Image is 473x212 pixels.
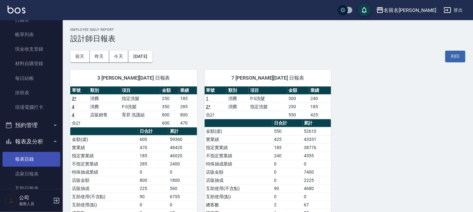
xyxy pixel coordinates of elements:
[3,56,60,71] a: 材料自購登錄
[168,168,197,176] td: 0
[303,192,331,201] td: 0
[303,201,331,209] td: 67
[138,184,169,192] td: 225
[70,201,138,209] td: 互助使用(點)
[303,184,331,192] td: 4680
[70,28,465,32] h2: Employee Daily Report
[205,160,273,168] td: 特殊抽成業績
[272,168,303,176] td: 0
[205,127,273,135] td: 金額(虛)
[287,103,309,111] td: 250
[205,201,273,209] td: 總客數
[227,94,249,103] td: 消費
[441,4,465,16] button: 登出
[179,94,197,103] td: 185
[374,4,439,17] button: 名留名[PERSON_NAME]
[205,86,331,119] table: a dense table
[445,51,465,62] button: 列印
[138,135,169,143] td: 600
[3,167,60,181] a: 店家日報表
[205,152,273,160] td: 不指定實業績
[168,127,197,136] th: 累計
[160,94,179,103] td: 250
[89,111,120,119] td: 店販銷售
[3,27,60,42] a: 帳單列表
[3,71,60,86] a: 每日結帳
[205,168,273,176] td: 店販金額
[287,86,309,95] th: 金額
[121,86,160,95] th: 項目
[8,6,25,14] img: Logo
[205,111,227,119] td: 合計
[303,143,331,152] td: 38776
[287,111,309,119] td: 550
[78,75,190,81] span: 3 [PERSON_NAME][DATE] 日報表
[227,86,249,95] th: 類別
[205,184,273,192] td: 互助使用(不含點)
[3,133,60,150] button: 報表及分析
[19,201,51,207] p: 服務人員
[206,96,209,101] a: 1
[160,103,179,111] td: 350
[168,152,197,160] td: 46020
[138,152,169,160] td: 185
[205,176,273,184] td: 店販抽成
[70,160,138,168] td: 不指定實業績
[309,103,331,111] td: 185
[70,135,138,143] td: 金額(虛)
[303,135,331,143] td: 43331
[121,103,160,111] td: P.S洗髮
[272,192,303,201] td: 0
[70,152,138,160] td: 指定實業績
[70,119,89,127] td: 合計
[168,192,197,201] td: 6755
[89,86,120,95] th: 類別
[179,103,197,111] td: 285
[90,51,109,62] button: 昨天
[70,168,138,176] td: 特殊抽成業績
[72,112,74,117] a: 4
[109,51,129,62] button: 今天
[128,51,152,62] button: [DATE]
[303,168,331,176] td: 7400
[168,135,197,143] td: 59360
[168,184,197,192] td: 560
[138,192,169,201] td: 90
[179,119,197,127] td: 470
[138,127,169,136] th: 日合計
[272,127,303,135] td: 550
[309,86,331,95] th: 業績
[179,86,197,95] th: 業績
[70,176,138,184] td: 店販金額
[3,117,60,133] button: 預約管理
[272,201,303,209] td: 2
[70,184,138,192] td: 店販抽成
[19,195,51,201] h5: 公司
[205,143,273,152] td: 指定實業績
[160,86,179,95] th: 金額
[179,111,197,119] td: 800
[272,119,303,127] th: 日合計
[3,100,60,114] a: 現場電腦打卡
[287,94,309,103] td: 300
[168,160,197,168] td: 2400
[138,201,169,209] td: 0
[70,192,138,201] td: 互助使用(不含點)
[168,143,197,152] td: 48420
[272,176,303,184] td: 0
[168,201,197,209] td: 0
[160,111,179,119] td: 800
[89,94,120,103] td: 消費
[121,94,160,103] td: 指定洗髮
[303,176,331,184] td: 2225
[3,13,60,27] a: 打帳單
[70,86,197,127] table: a dense table
[3,152,60,166] a: 報表目錄
[309,111,331,119] td: 425
[272,135,303,143] td: 425
[272,152,303,160] td: 240
[3,181,60,196] a: 互助日報表
[121,111,160,119] td: 育昇 洗護組
[205,86,227,95] th: 單號
[384,6,436,14] div: 名留名[PERSON_NAME]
